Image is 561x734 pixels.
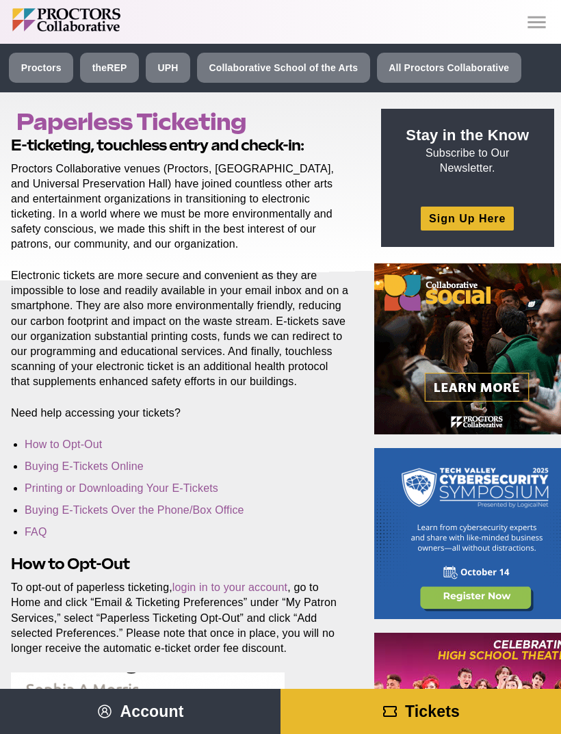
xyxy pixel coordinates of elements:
[405,703,460,720] span: Tickets
[25,482,218,494] a: Printing or Downloading Your E-Tickets
[280,689,561,734] a: Tickets
[377,53,521,83] a: All Proctors Collaborative
[120,703,183,720] span: Account
[11,268,350,389] p: Electronic tickets are more secure and convenient as they are impossible to lose and readily avai...
[11,136,304,154] strong: E-ticketing, touchless entry and check-in:
[11,406,350,421] p: Need help accessing your tickets?
[25,526,47,538] a: FAQ
[12,8,187,31] img: Proctors logo
[25,438,102,450] a: How to Opt-Out
[11,555,129,573] strong: How to Opt-Out
[11,580,350,655] p: To opt-out of paperless ticketing, , go to Home and click “Email & Ticketing Preferences” under “...
[80,53,139,83] a: theREP
[9,53,73,83] a: Proctors
[172,581,287,593] a: login in to your account
[11,161,350,252] p: Proctors Collaborative venues (Proctors, [GEOGRAPHIC_DATA], and Universal Preservation Hall) have...
[25,504,244,516] a: Buying E-Tickets Over the Phone/Box Office
[25,460,144,472] a: Buying E-Tickets Online
[146,53,190,83] a: UPH
[197,53,370,83] a: Collaborative School of the Arts
[406,127,529,144] strong: Stay in the Know
[421,207,514,231] a: Sign Up Here
[16,109,350,135] h1: Paperless Ticketing
[397,125,538,176] p: Subscribe to Our Newsletter.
